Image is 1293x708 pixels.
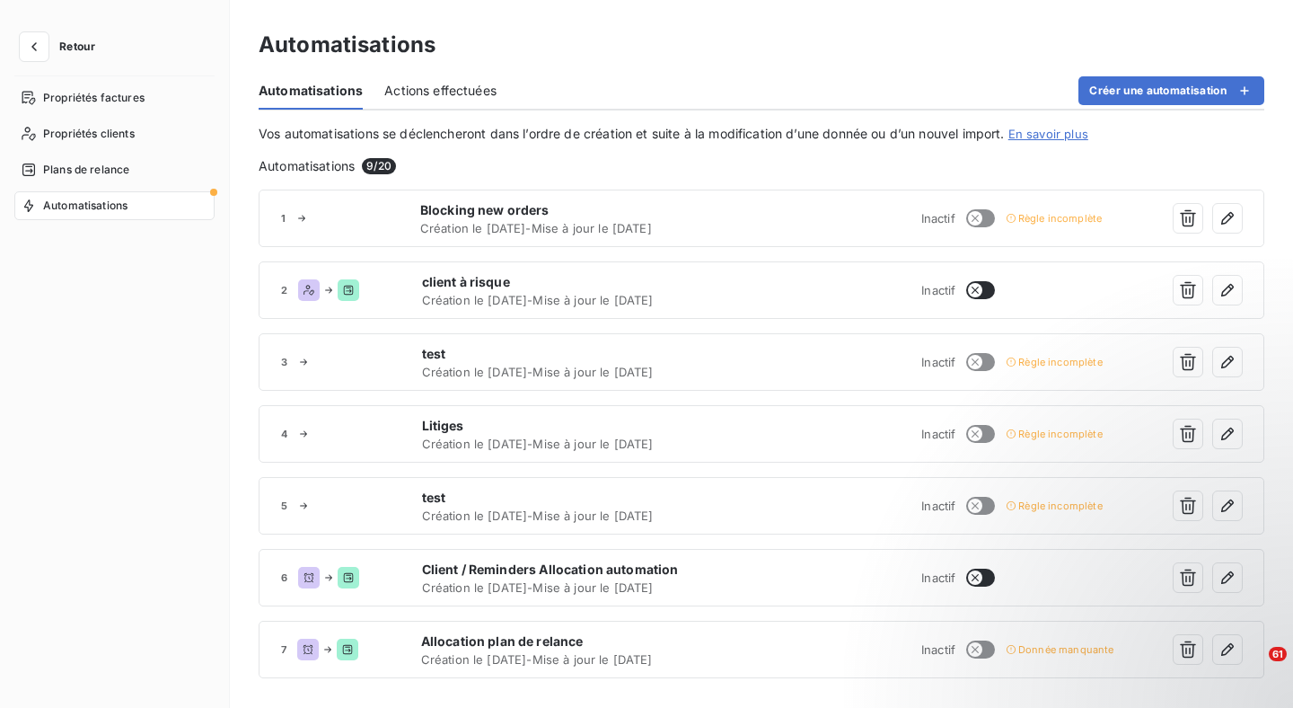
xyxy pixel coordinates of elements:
[422,509,760,523] span: Création le [DATE] - Mise à jour le [DATE]
[422,580,760,595] span: Création le [DATE] - Mise à jour le [DATE]
[259,126,1005,141] span: Vos automatisations se déclencheront dans l’ordre de création et suite à la modification d’une do...
[422,273,760,291] span: client à risque
[1269,647,1287,661] span: 61
[43,198,128,214] span: Automatisations
[921,642,955,657] span: Inactif
[281,285,287,296] span: 2
[1018,500,1102,511] span: Règle incomplète
[421,652,759,667] span: Création le [DATE] - Mise à jour le [DATE]
[59,41,95,52] span: Retour
[422,293,760,307] span: Création le [DATE] - Mise à jour le [DATE]
[921,355,955,369] span: Inactif
[1008,127,1088,141] a: En savoir plus
[43,90,145,106] span: Propriétés factures
[1018,429,1102,439] span: Règle incomplète
[422,417,760,435] span: Litiges
[281,572,287,583] span: 6
[1232,647,1275,690] iframe: Intercom live chat
[259,29,435,61] h3: Automatisations
[1078,76,1264,105] button: Créer une automatisation
[281,213,286,224] span: 1
[921,499,955,513] span: Inactif
[14,84,215,112] a: Propriétés factures
[384,82,497,100] span: Actions effectuées
[422,345,760,363] span: test
[422,365,760,379] span: Création le [DATE] - Mise à jour le [DATE]
[422,561,760,579] span: Client / Reminders Allocation automation
[259,82,363,100] span: Automatisations
[362,158,396,174] span: 9 / 20
[422,489,760,507] span: test
[934,534,1293,659] iframe: Intercom notifications message
[921,211,955,226] span: Inactif
[43,126,135,142] span: Propriétés clients
[14,191,215,220] a: Automatisations
[1018,357,1102,367] span: Règle incomplète
[420,201,759,219] span: Blocking new orders
[259,157,355,175] span: Automatisations
[281,644,286,655] span: 7
[281,357,287,367] span: 3
[422,437,760,451] span: Création le [DATE] - Mise à jour le [DATE]
[14,32,110,61] button: Retour
[1018,213,1102,224] span: Règle incomplète
[921,283,955,297] span: Inactif
[281,429,287,439] span: 4
[420,221,759,235] span: Création le [DATE] - Mise à jour le [DATE]
[281,500,287,511] span: 5
[43,162,129,178] span: Plans de relance
[14,119,215,148] a: Propriétés clients
[14,155,215,184] a: Plans de relance
[421,633,759,650] span: Allocation plan de relance
[921,571,955,585] span: Inactif
[921,427,955,441] span: Inactif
